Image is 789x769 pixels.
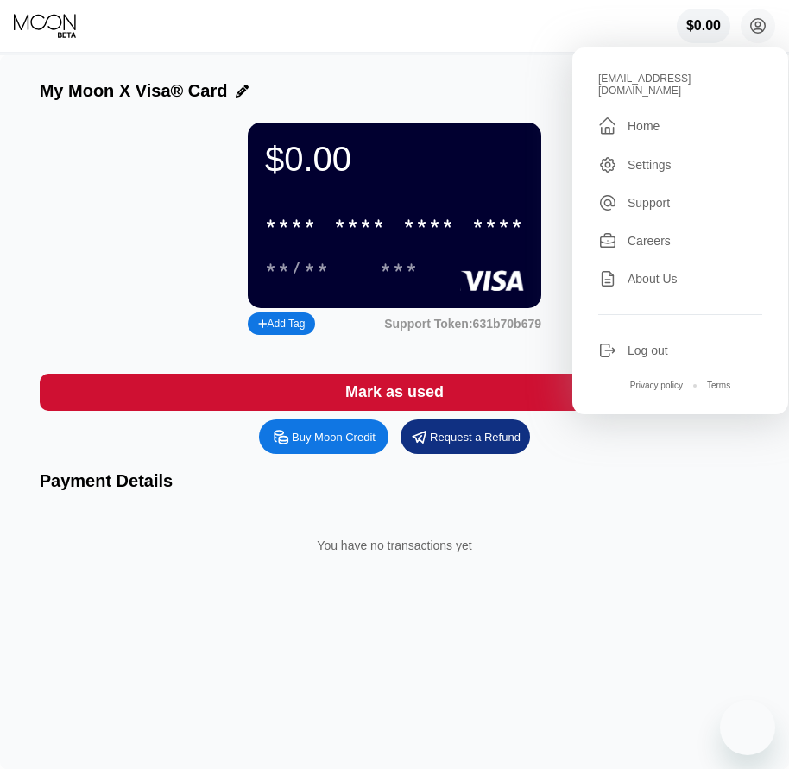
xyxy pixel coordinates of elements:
[720,700,775,755] iframe: Button to launch messaging window
[707,381,730,390] div: Terms
[598,116,617,136] div: 
[686,18,721,34] div: $0.00
[40,471,750,491] div: Payment Details
[401,419,530,454] div: Request a Refund
[630,381,683,390] div: Privacy policy
[259,419,388,454] div: Buy Moon Credit
[628,196,670,210] div: Support
[40,81,228,101] div: My Moon X Visa® Card
[598,72,762,97] div: [EMAIL_ADDRESS][DOMAIN_NAME]
[677,9,730,43] div: $0.00
[265,140,524,179] div: $0.00
[598,116,762,136] div: Home
[248,312,315,335] div: Add Tag
[598,341,762,360] div: Log out
[258,318,305,330] div: Add Tag
[292,430,376,444] div: Buy Moon Credit
[430,430,521,444] div: Request a Refund
[54,521,736,570] div: You have no transactions yet
[345,382,444,402] div: Mark as used
[598,193,762,212] div: Support
[598,231,762,250] div: Careers
[384,317,541,331] div: Support Token:631b70b679
[598,155,762,174] div: Settings
[628,272,678,286] div: About Us
[628,344,668,357] div: Log out
[628,234,671,248] div: Careers
[628,119,660,133] div: Home
[384,317,541,331] div: Support Token: 631b70b679
[598,269,762,288] div: About Us
[40,374,750,411] div: Mark as used
[628,158,672,172] div: Settings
